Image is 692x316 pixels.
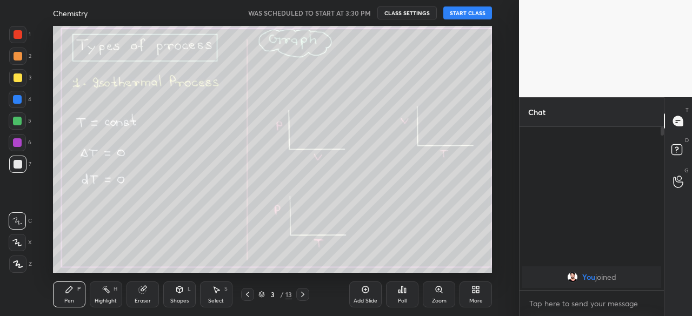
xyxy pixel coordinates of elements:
h4: Chemistry [53,8,88,18]
div: Select [208,298,224,304]
div: More [469,298,483,304]
div: 1 [9,26,31,43]
div: 3 [9,69,31,86]
div: H [114,286,117,292]
p: T [686,106,689,114]
h5: WAS SCHEDULED TO START AT 3:30 PM [248,8,371,18]
div: 4 [9,91,31,108]
div: P [77,286,81,292]
div: 6 [9,134,31,151]
p: Chat [520,98,554,126]
div: / [280,291,283,298]
div: Shapes [170,298,189,304]
span: You [582,273,595,281]
p: D [685,136,689,144]
div: S [224,286,228,292]
div: Z [9,256,32,273]
div: Highlight [95,298,117,304]
p: G [684,166,689,174]
div: 7 [9,156,31,173]
div: L [188,286,191,292]
div: 13 [285,290,292,299]
img: 66874679623d4816b07f54b5b4078b8d.jpg [567,272,578,283]
div: Eraser [135,298,151,304]
div: grid [520,264,664,290]
div: Zoom [432,298,447,304]
div: 5 [9,112,31,130]
button: START CLASS [443,6,492,19]
button: CLASS SETTINGS [377,6,437,19]
div: Poll [398,298,407,304]
div: 2 [9,48,31,65]
div: C [9,212,32,230]
div: 3 [267,291,278,298]
div: X [9,234,32,251]
div: Pen [64,298,74,304]
div: Add Slide [354,298,377,304]
span: joined [595,273,616,281]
